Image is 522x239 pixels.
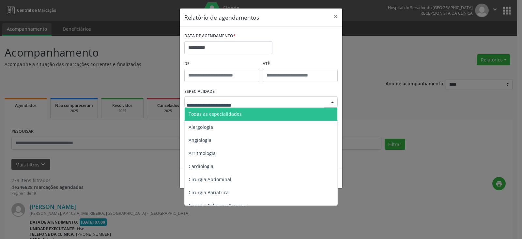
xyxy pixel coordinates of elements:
[189,176,231,182] span: Cirurgia Abdominal
[184,59,259,69] label: De
[263,59,338,69] label: ATÉ
[184,87,215,97] label: ESPECIALIDADE
[189,202,246,209] span: Cirurgia Cabeça e Pescoço
[184,13,259,22] h5: Relatório de agendamentos
[189,111,242,117] span: Todas as especialidades
[189,124,213,130] span: Alergologia
[189,137,211,143] span: Angiologia
[184,31,236,41] label: DATA DE AGENDAMENTO
[189,150,216,156] span: Arritmologia
[189,163,213,169] span: Cardiologia
[329,9,342,25] button: Close
[189,189,229,196] span: Cirurgia Bariatrica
